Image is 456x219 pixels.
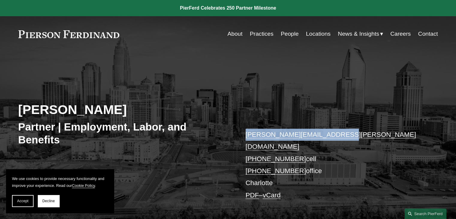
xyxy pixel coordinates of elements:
section: Cookie banner [6,169,114,213]
a: Careers [390,28,411,40]
button: Accept [12,195,34,207]
span: News & Insights [338,29,379,39]
a: Search this site [404,208,446,219]
a: [PHONE_NUMBER] [246,167,306,175]
a: Cookie Policy [72,183,95,188]
a: Locations [306,28,330,40]
a: [PHONE_NUMBER] [246,155,306,163]
a: PDF [246,191,259,199]
h3: Partner | Employment, Labor, and Benefits [18,120,228,146]
a: [PERSON_NAME][EMAIL_ADDRESS][PERSON_NAME][DOMAIN_NAME] [246,131,416,150]
p: cell office Charlotte – [246,129,420,201]
a: Practices [250,28,273,40]
a: folder dropdown [338,28,383,40]
a: About [228,28,243,40]
span: Decline [42,199,55,203]
h2: [PERSON_NAME] [18,102,228,117]
a: People [281,28,299,40]
span: Accept [17,199,28,203]
a: Contact [418,28,438,40]
p: We use cookies to provide necessary functionality and improve your experience. Read our . [12,175,108,189]
a: vCard [263,191,281,199]
button: Decline [38,195,59,207]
